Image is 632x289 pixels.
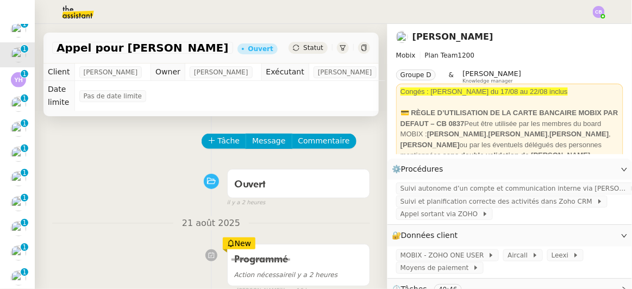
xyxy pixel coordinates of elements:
span: Suivi autonome d’un compte et communication interne via [PERSON_NAME] [401,183,630,194]
img: svg [11,72,26,87]
p: 1 [22,194,27,204]
button: Tâche [202,134,247,149]
img: users%2FC9SBsJ0duuaSgpQFj5LgoEX8n0o2%2Favatar%2Fec9d51b8-9413-4189-adfb-7be4d8c96a3c [11,122,26,137]
img: users%2FC9SBsJ0duuaSgpQFj5LgoEX8n0o2%2Favatar%2Fec9d51b8-9413-4189-adfb-7be4d8c96a3c [11,196,26,211]
span: Mobix [396,52,416,59]
span: MOBIX - ZOHO ONE USER [401,250,488,261]
span: Aircall [508,250,531,261]
p: 1 [22,70,27,80]
p: 1 [22,268,27,278]
td: Owner [151,64,185,81]
p: 1 [22,95,27,104]
nz-badge-sup: 1 [21,144,28,152]
nz-badge-sup: 1 [21,120,28,127]
span: 🔐 [392,229,462,242]
span: Appel sortant via ZOHO [401,209,482,219]
nz-badge-sup: 1 [21,243,28,251]
strong: 💳 RÈGLE D’UTILISATION DE LA CARTE BANCAIRE MOBIX PAR DEFAUT – CB 0837 [401,109,618,128]
img: users%2FOE2BL27lojfCYGuOoWrMHXbEYZu1%2Favatar%2Facd2c936-88e1-4f04-be8f-0eb7787b763a [11,221,26,236]
strong: [PERSON_NAME] [401,141,460,149]
nz-badge-sup: 1 [21,219,28,227]
p: 1 [22,243,27,253]
img: users%2FC9SBsJ0duuaSgpQFj5LgoEX8n0o2%2Favatar%2Fec9d51b8-9413-4189-adfb-7be4d8c96a3c [11,147,26,162]
span: Ouvert [234,180,266,190]
div: ⚙️Procédures [387,159,632,180]
span: [PERSON_NAME] [462,70,521,78]
p: 1 [22,219,27,229]
img: users%2F7nLfdXEOePNsgCtodsK58jnyGKv1%2Favatar%2FIMG_1682.jpeg [11,97,26,112]
strong: [PERSON_NAME] [550,130,609,138]
span: Données client [401,231,458,240]
span: Leexi [552,250,573,261]
span: Procédures [401,165,443,173]
img: users%2FC9SBsJ0duuaSgpQFj5LgoEX8n0o2%2Favatar%2Fec9d51b8-9413-4189-adfb-7be4d8c96a3c [11,246,26,261]
span: Pas de date limite [84,91,142,102]
strong: sans double validation de [PERSON_NAME] [443,151,591,159]
nz-badge-sup: 1 [21,95,28,102]
td: Date limite [43,81,74,111]
span: Message [252,135,285,147]
span: Programmé [234,255,288,265]
img: users%2F7nLfdXEOePNsgCtodsK58jnyGKv1%2Favatar%2FIMG_1682.jpeg [11,22,26,37]
nz-badge-sup: 1 [21,194,28,202]
span: [PERSON_NAME] [84,67,138,78]
nz-badge-sup: 1 [21,45,28,53]
span: Moyens de paiement [401,262,473,273]
p: 1 [22,144,27,154]
img: svg [593,6,605,18]
span: Plan Team [425,52,458,59]
span: Appel pour [PERSON_NAME] [57,42,229,53]
img: users%2FC9SBsJ0duuaSgpQFj5LgoEX8n0o2%2Favatar%2Fec9d51b8-9413-4189-adfb-7be4d8c96a3c [11,171,26,186]
strong: [PERSON_NAME] [427,130,486,138]
span: il y a 2 heures [234,271,338,279]
span: Suivi et planification correcte des activités dans Zoho CRM [401,196,597,207]
app-user-label: Knowledge manager [462,70,521,84]
p: 1 [22,169,27,179]
img: users%2FW4OQjB9BRtYK2an7yusO0WsYLsD3%2Favatar%2F28027066-518b-424c-8476-65f2e549ac29 [11,47,26,62]
p: 1 [22,45,27,55]
div: 🔐Données client [387,225,632,246]
td: Client [43,64,74,81]
p: 1 [22,20,27,30]
button: Commentaire [292,134,356,149]
div: Ouvert [248,46,273,52]
span: ⚙️ [392,163,448,175]
img: users%2FW4OQjB9BRtYK2an7yusO0WsYLsD3%2Favatar%2F28027066-518b-424c-8476-65f2e549ac29 [396,31,408,43]
td: Exécutant [261,64,309,81]
div: Peut être utilisée par les membres du board MOBIX : , , , ou par les éventuels délégués des perso... [401,108,619,161]
p: 1 [22,120,27,129]
span: il y a 2 heures [227,198,266,208]
nz-tag: Groupe D [396,70,436,80]
button: Message [246,134,292,149]
div: New [223,237,256,249]
nz-badge-sup: 1 [21,169,28,177]
span: Statut [303,44,323,52]
strong: [PERSON_NAME] [489,130,548,138]
span: [PERSON_NAME] [318,67,372,78]
nz-badge-sup: 1 [21,20,28,28]
a: [PERSON_NAME] [412,32,493,42]
nz-badge-sup: 1 [21,268,28,276]
span: 1200 [458,52,475,59]
span: & [449,70,454,84]
img: users%2FC9SBsJ0duuaSgpQFj5LgoEX8n0o2%2Favatar%2Fec9d51b8-9413-4189-adfb-7be4d8c96a3c [11,271,26,286]
span: Knowledge manager [462,78,513,84]
span: 21 août 2025 [173,216,249,231]
nz-badge-sup: 1 [21,70,28,78]
span: Tâche [218,135,240,147]
span: [PERSON_NAME] [194,67,248,78]
span: Congés : [PERSON_NAME] du 17/08 au 22/08 inclus [401,87,568,96]
span: Commentaire [298,135,350,147]
span: Action nécessaire [234,271,292,279]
